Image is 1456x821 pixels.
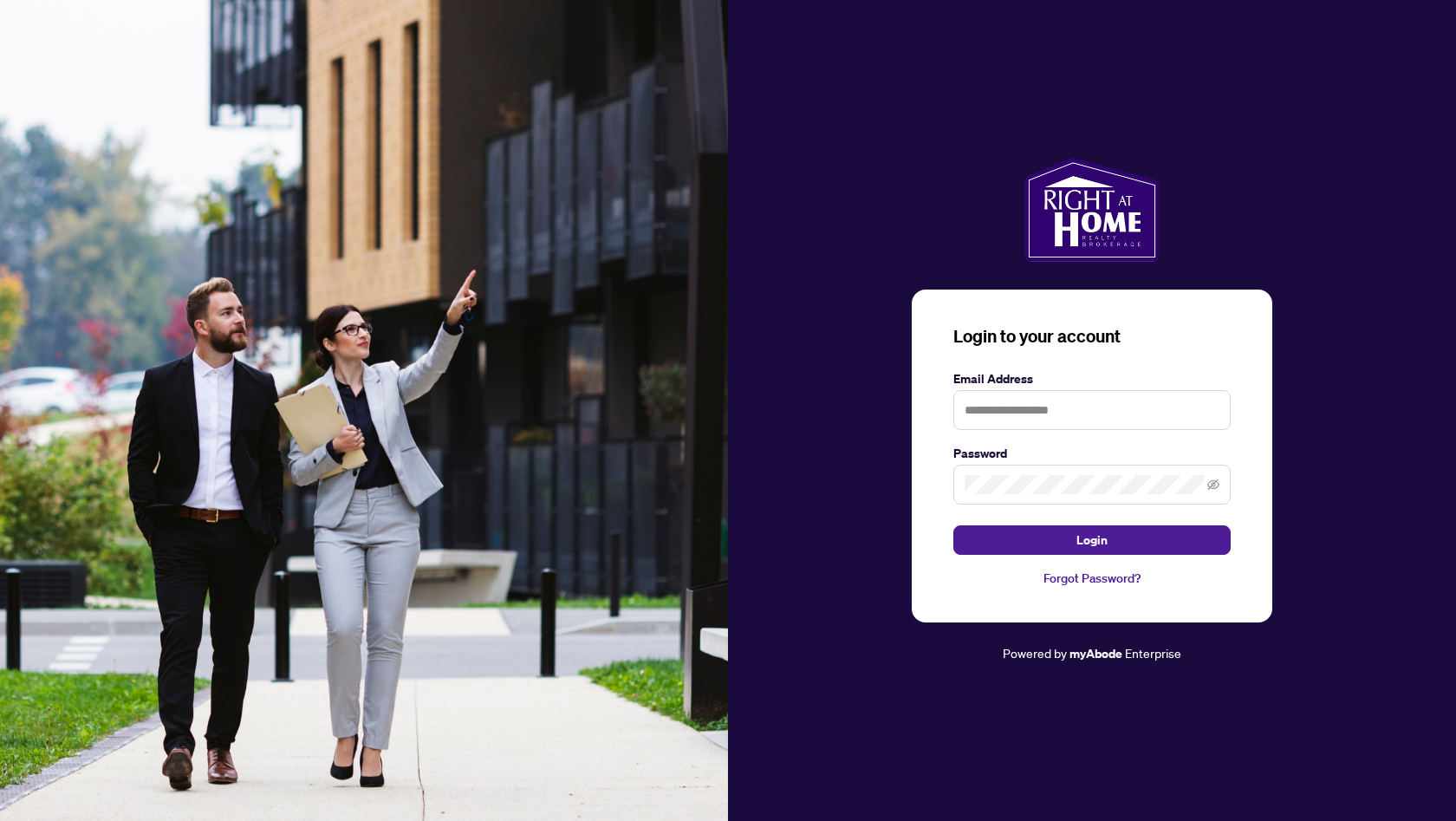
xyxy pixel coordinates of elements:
span: Powered by [1003,645,1067,661]
label: Email Address [953,369,1231,388]
h3: Login to your account [953,324,1231,349]
button: Login [953,525,1231,555]
span: Enterprise [1125,645,1181,661]
span: Login [1076,526,1108,554]
a: Forgot Password? [953,569,1231,588]
span: eye-invisible [1207,479,1219,491]
a: myAbode [1069,644,1122,663]
img: ma-logo [1024,158,1159,262]
label: Password [953,444,1231,463]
